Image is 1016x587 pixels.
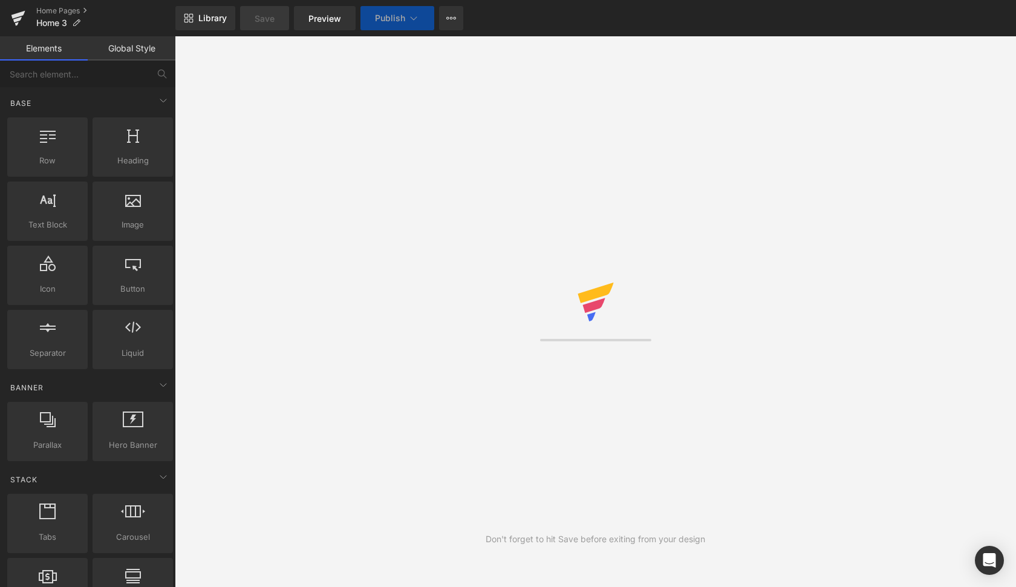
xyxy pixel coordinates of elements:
span: Banner [9,382,45,393]
span: Hero Banner [96,439,169,451]
span: Separator [11,347,84,359]
span: Image [96,218,169,231]
span: Preview [308,12,341,25]
span: Base [9,97,33,109]
button: Publish [360,6,434,30]
span: Liquid [96,347,169,359]
span: Button [96,283,169,295]
span: Icon [11,283,84,295]
span: Library [198,13,227,24]
div: Don't forget to hit Save before exiting from your design [486,533,705,546]
a: Preview [294,6,356,30]
span: Stack [9,474,39,485]
span: Row [11,154,84,167]
a: New Library [175,6,235,30]
div: Open Intercom Messenger [975,546,1004,575]
span: Text Block [11,218,84,231]
span: Publish [375,13,405,23]
a: Global Style [88,36,175,61]
button: More [439,6,463,30]
span: Tabs [11,531,84,543]
span: Heading [96,154,169,167]
span: Carousel [96,531,169,543]
span: Save [255,12,275,25]
span: Home 3 [36,18,67,28]
a: Home Pages [36,6,175,16]
span: Parallax [11,439,84,451]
